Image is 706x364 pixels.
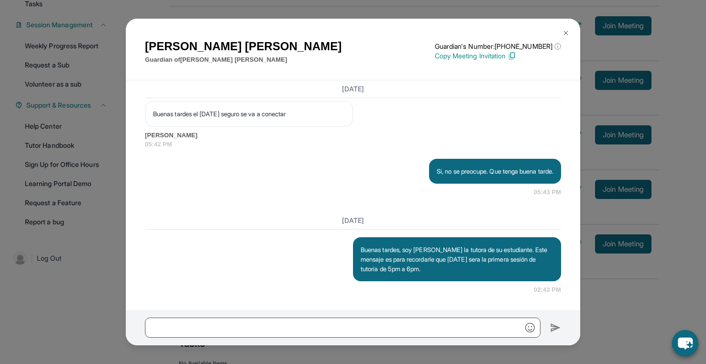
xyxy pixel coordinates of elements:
[672,330,698,356] button: chat-button
[145,84,561,94] h3: [DATE]
[534,285,561,295] span: 02:43 PM
[145,216,561,225] h3: [DATE]
[361,245,553,274] p: Buenas tardes, soy [PERSON_NAME] la tutora de su estudiante. Este mensaje es para recordarle que ...
[145,55,342,65] p: Guardian of [PERSON_NAME] [PERSON_NAME]
[554,42,561,51] span: ⓘ
[145,38,342,55] h1: [PERSON_NAME] [PERSON_NAME]
[145,131,561,140] span: [PERSON_NAME]
[550,322,561,333] img: Send icon
[435,51,561,61] p: Copy Meeting Invitation
[435,42,561,51] p: Guardian's Number: [PHONE_NUMBER]
[562,29,570,37] img: Close Icon
[534,188,561,197] span: 05:43 PM
[507,52,516,60] img: Copy Icon
[145,140,561,149] span: 05:42 PM
[437,166,553,176] p: Si, no se preocupe. Que tenga buena tarde.
[525,323,535,332] img: Emoji
[153,109,345,119] p: Buenas tardes el [DATE] seguro se va a conectar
